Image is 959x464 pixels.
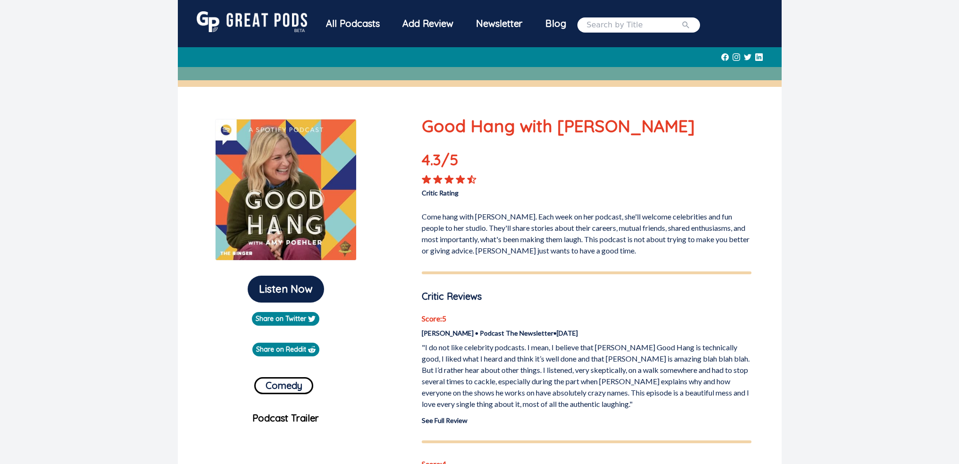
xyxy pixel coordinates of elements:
[391,11,465,36] a: Add Review
[465,11,534,36] div: Newsletter
[254,373,313,394] a: Comedy
[252,343,319,356] a: Share on Reddit
[422,289,751,304] p: Critic Reviews
[315,11,391,36] div: All Podcasts
[422,342,751,410] p: "I do not like celebrity podcasts. I mean, I believe that [PERSON_NAME] Good Hang is technically ...
[215,119,357,261] img: Good Hang with Amy Poehler
[422,148,488,175] p: 4.3 /5
[422,416,467,424] a: See Full Review
[248,276,324,303] button: Listen Now
[422,328,751,338] p: [PERSON_NAME] • Podcast The Newsletter • [DATE]
[315,11,391,38] a: All Podcasts
[422,313,751,324] p: Score: 5
[465,11,534,38] a: Newsletter
[252,312,319,326] a: Share on Twitter
[422,207,751,256] p: Come hang with [PERSON_NAME]. Each week on her podcast, she'll welcome celebrities and fun people...
[422,113,751,139] p: Good Hang with [PERSON_NAME]
[422,184,586,198] p: Critic Rating
[534,11,577,36] a: Blog
[587,19,681,31] input: Search by Title
[197,11,307,32] img: GreatPods
[185,411,387,425] p: Podcast Trailer
[254,377,313,394] button: Comedy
